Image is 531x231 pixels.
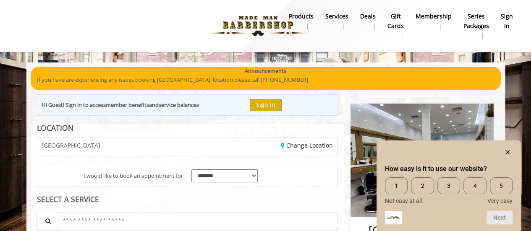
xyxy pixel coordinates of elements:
[325,12,348,21] b: Services
[385,147,513,224] div: How easy is it to use our website? Select an option from 1 to 5, with 1 being Not easy at all and...
[411,177,434,194] span: 2
[387,12,404,31] b: gift cards
[245,67,286,75] b: Announcements
[37,75,494,84] p: If you have are experiencing any issues booking [GEOGRAPHIC_DATA] location please call [PHONE_NUM...
[385,177,513,204] div: How easy is it to use our website? Select an option from 1 to 5, with 1 being Not easy at all and...
[37,195,338,203] div: SELECT A SERVICE
[281,141,333,149] a: Change Location
[42,142,100,148] span: [GEOGRAPHIC_DATA]
[458,10,495,42] a: Series packagesSeries packages
[106,101,149,109] b: member benefits
[319,10,354,32] a: ServicesServices
[42,101,199,109] div: Hi Guest! Sign in to access and
[289,12,314,21] b: products
[250,99,282,111] button: Sign In
[385,197,422,204] span: Not easy at all
[501,12,513,31] b: sign in
[354,10,382,32] a: DealsDeals
[159,101,199,109] b: service balances
[385,164,513,174] h2: How easy is it to use our website? Select an option from 1 to 5, with 1 being Not easy at all and...
[200,3,316,49] img: Made Man Barbershop logo
[410,10,458,32] a: MembershipMembership
[37,212,58,231] button: Service Search
[487,197,513,204] span: Very easy
[487,211,513,224] button: Next question
[437,177,460,194] span: 3
[37,123,73,133] b: LOCATION
[495,10,519,32] a: sign insign in
[283,10,319,32] a: Productsproducts
[360,12,376,21] b: Deals
[385,177,408,194] span: 1
[463,177,486,194] span: 4
[416,12,452,21] b: Membership
[382,10,410,42] a: Gift cardsgift cards
[490,177,513,194] span: 5
[502,147,513,157] button: Hide survey
[84,171,183,180] span: I would like to book an appointment for
[463,12,489,31] b: Series packages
